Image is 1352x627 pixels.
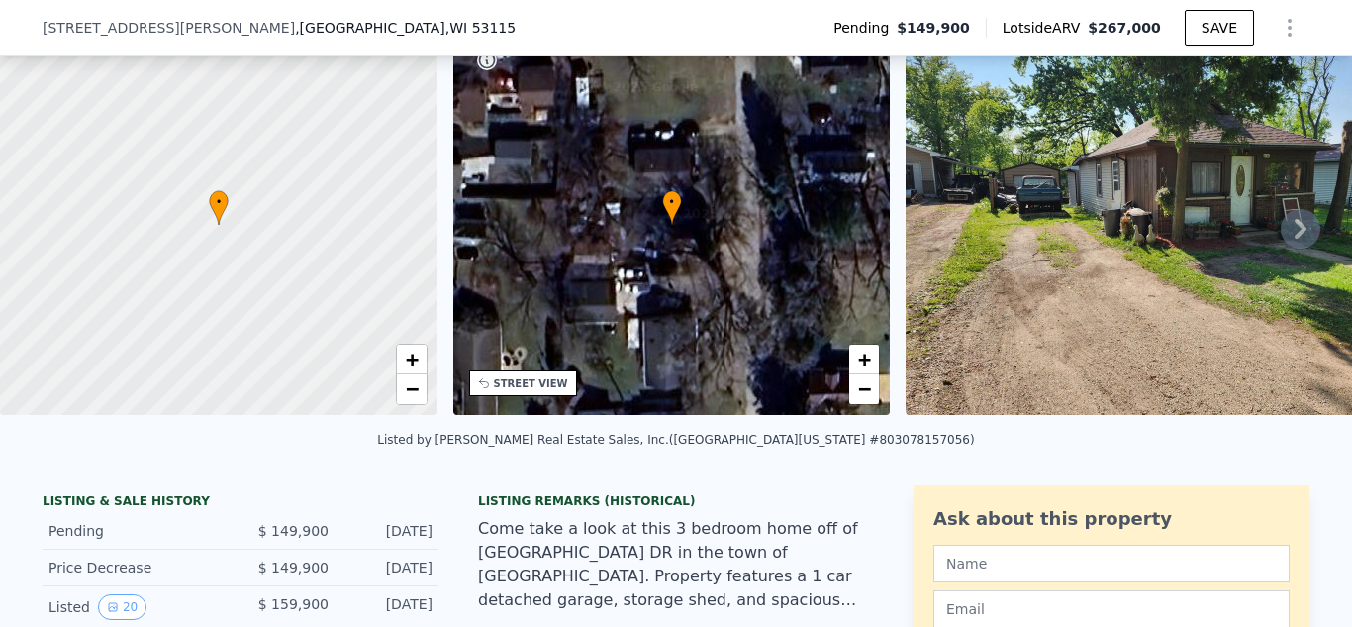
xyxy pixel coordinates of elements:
[43,18,295,38] span: [STREET_ADDRESS][PERSON_NAME]
[98,594,146,620] button: View historical data
[344,594,433,620] div: [DATE]
[48,558,225,577] div: Price Decrease
[258,596,329,612] span: $ 159,900
[478,493,874,509] div: Listing Remarks (Historical)
[43,493,438,513] div: LISTING & SALE HISTORY
[1270,8,1309,48] button: Show Options
[209,190,229,225] div: •
[377,433,974,447] div: Listed by [PERSON_NAME] Real Estate Sales, Inc. ([GEOGRAPHIC_DATA][US_STATE] #803078157056)
[48,594,225,620] div: Listed
[897,18,970,38] span: $149,900
[258,560,329,575] span: $ 149,900
[397,374,427,404] a: Zoom out
[258,523,329,539] span: $ 149,900
[933,545,1290,582] input: Name
[445,20,516,36] span: , WI 53115
[494,376,568,391] div: STREET VIEW
[849,345,879,374] a: Zoom in
[397,345,427,374] a: Zoom in
[1003,18,1088,38] span: Lotside ARV
[662,193,682,211] span: •
[858,376,871,401] span: −
[48,521,225,541] div: Pending
[478,517,874,612] div: Come take a look at this 3 bedroom home off of [GEOGRAPHIC_DATA] DR in the town of [GEOGRAPHIC_DA...
[405,347,418,371] span: +
[344,521,433,541] div: [DATE]
[858,347,871,371] span: +
[295,18,516,38] span: , [GEOGRAPHIC_DATA]
[933,505,1290,533] div: Ask about this property
[833,18,897,38] span: Pending
[849,374,879,404] a: Zoom out
[344,558,433,577] div: [DATE]
[1185,10,1254,46] button: SAVE
[405,376,418,401] span: −
[209,193,229,211] span: •
[1088,20,1161,36] span: $267,000
[662,190,682,225] div: •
